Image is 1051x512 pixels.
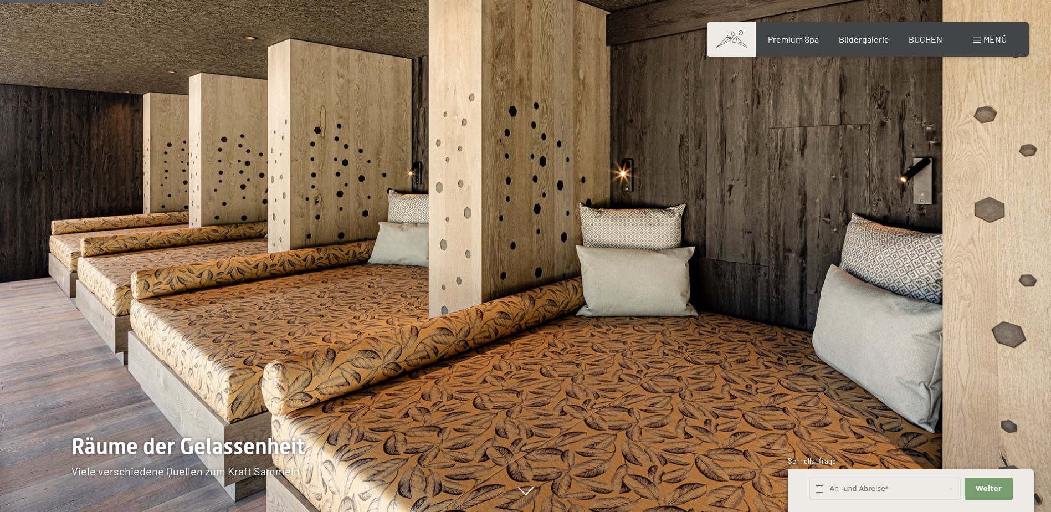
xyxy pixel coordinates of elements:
span: Weiter [976,484,1002,494]
a: Bildergalerie [839,34,889,44]
button: Weiter [965,478,1012,500]
span: Schnellanfrage [788,457,836,465]
a: Premium Spa [768,34,819,44]
span: Menü [983,34,1007,44]
a: BUCHEN [909,34,942,44]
